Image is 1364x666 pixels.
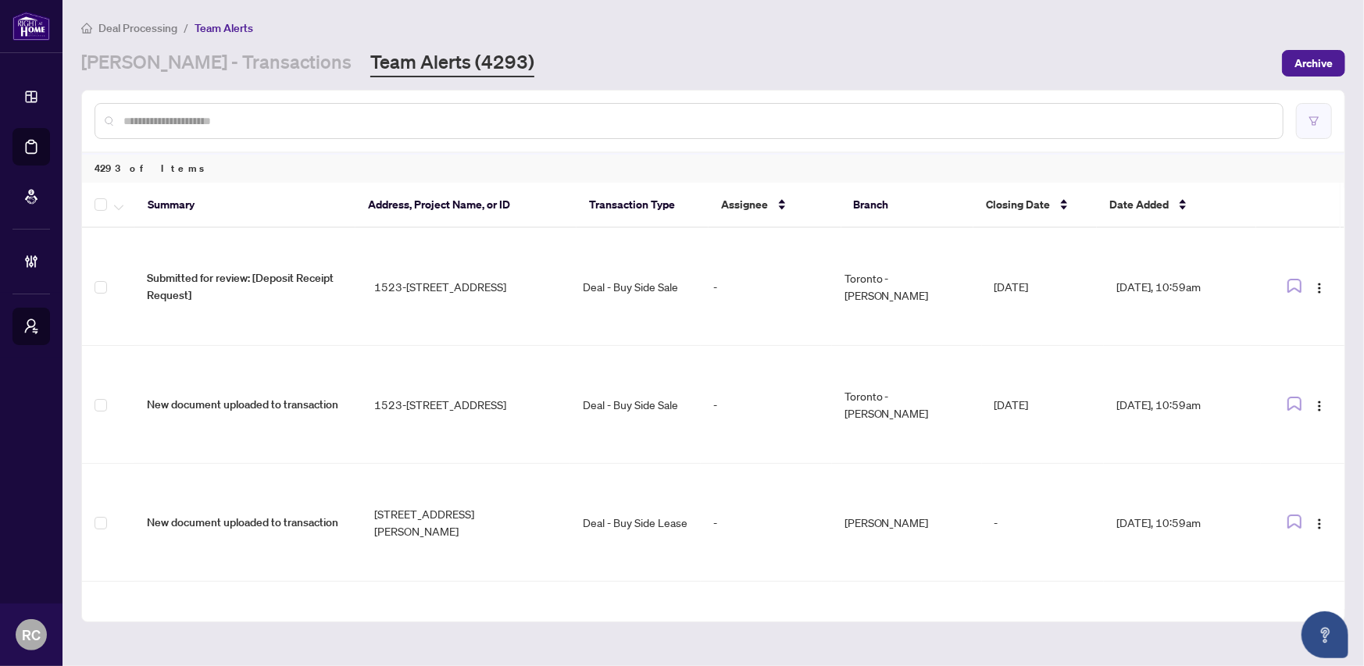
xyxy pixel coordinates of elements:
[98,21,177,35] span: Deal Processing
[1313,282,1326,294] img: Logo
[1097,183,1255,228] th: Date Added
[1294,51,1333,76] span: Archive
[986,196,1050,213] span: Closing Date
[184,19,188,37] li: /
[1307,274,1332,299] button: Logo
[82,153,1344,183] div: 4293 of Items
[147,396,340,413] span: New document uploaded to transaction
[701,346,831,464] td: -
[1104,346,1261,464] td: [DATE], 10:59am
[1282,50,1345,77] button: Archive
[81,23,92,34] span: home
[832,228,982,346] td: Toronto - [PERSON_NAME]
[577,183,709,228] th: Transaction Type
[1302,611,1348,658] button: Open asap
[1104,228,1261,346] td: [DATE], 10:59am
[982,228,1104,346] td: [DATE]
[832,464,982,582] td: [PERSON_NAME]
[1313,518,1326,530] img: Logo
[1109,196,1169,213] span: Date Added
[1313,400,1326,412] img: Logo
[832,346,982,464] td: Toronto - [PERSON_NAME]
[135,183,355,228] th: Summary
[570,228,701,346] td: Deal - Buy Side Sale
[147,514,340,531] span: New document uploaded to transaction
[374,278,506,295] span: 1523-[STREET_ADDRESS]
[374,396,506,413] span: 1523-[STREET_ADDRESS]
[374,505,558,540] span: [STREET_ADDRESS][PERSON_NAME]
[355,183,576,228] th: Address, Project Name, or ID
[721,196,768,213] span: Assignee
[973,183,1097,228] th: Closing Date
[701,464,831,582] td: -
[22,624,41,646] span: RC
[1296,103,1332,139] button: filter
[81,49,352,77] a: [PERSON_NAME] - Transactions
[12,12,50,41] img: logo
[23,319,39,334] span: user-switch
[370,49,534,77] a: Team Alerts (4293)
[1104,464,1261,582] td: [DATE], 10:59am
[570,464,701,582] td: Deal - Buy Side Lease
[841,183,973,228] th: Branch
[570,346,701,464] td: Deal - Buy Side Sale
[1307,510,1332,535] button: Logo
[701,228,831,346] td: -
[1307,392,1332,417] button: Logo
[709,183,841,228] th: Assignee
[147,269,340,304] span: Submitted for review: [Deposit Receipt Request]
[195,21,253,35] span: Team Alerts
[982,464,1104,582] td: -
[982,346,1104,464] td: [DATE]
[1309,116,1319,126] span: filter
